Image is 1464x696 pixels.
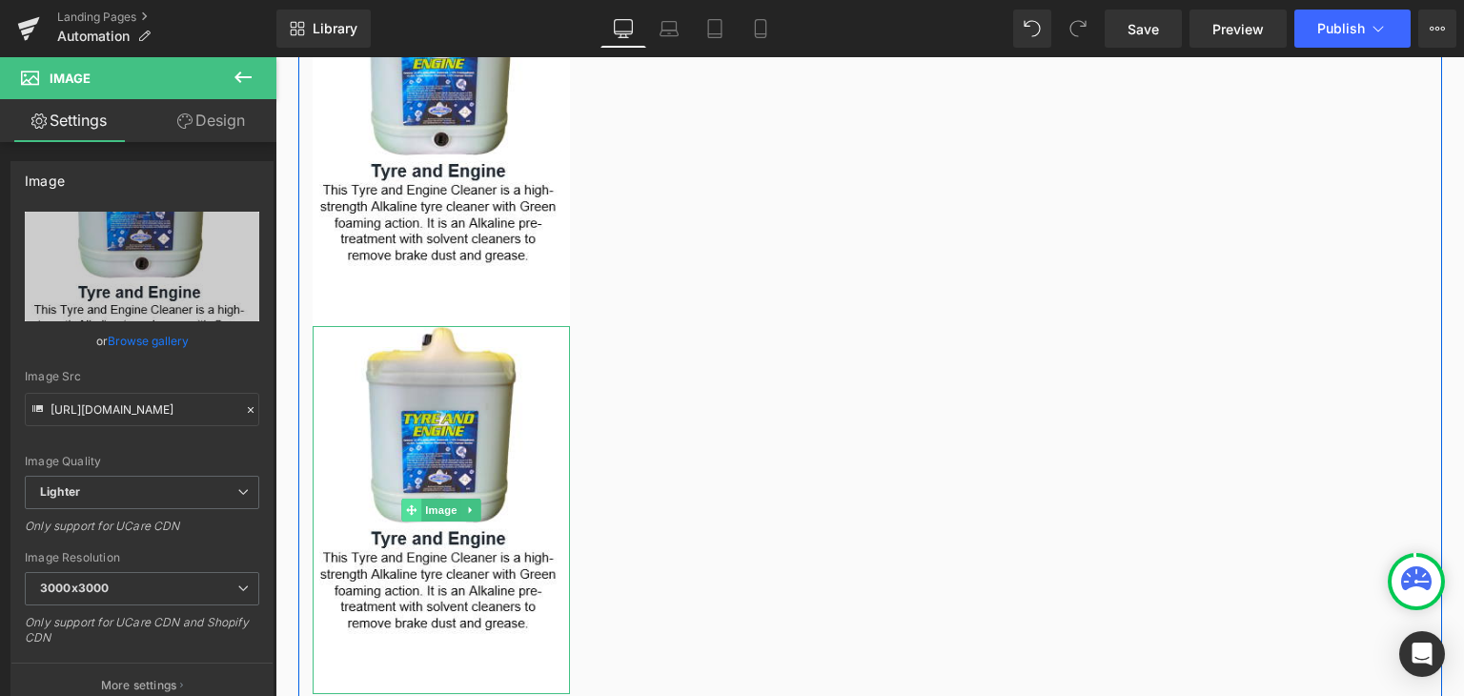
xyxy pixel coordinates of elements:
button: Undo [1013,10,1051,48]
a: Tablet [692,10,738,48]
a: Preview [1189,10,1287,48]
button: Redo [1059,10,1097,48]
div: Open Intercom Messenger [1399,631,1445,677]
a: Mobile [738,10,783,48]
a: Design [142,99,280,142]
span: Image [146,441,186,464]
a: Laptop [646,10,692,48]
a: Expand / Collapse [185,441,205,464]
div: Only support for UCare CDN [25,519,259,546]
span: Library [313,20,357,37]
b: 3000x3000 [40,581,109,595]
span: Image [50,71,91,86]
p: More settings [101,677,177,694]
div: Image Quality [25,455,259,468]
input: Link [25,393,259,426]
b: Lighter [40,484,80,499]
a: New Library [276,10,371,48]
button: Publish [1294,10,1411,48]
div: Image Resolution [25,551,259,564]
span: Publish [1317,21,1365,36]
span: Preview [1212,19,1264,39]
div: or [25,331,259,351]
span: Automation [57,29,130,44]
a: Browse gallery [108,324,189,358]
div: Image [25,162,65,189]
span: Save [1128,19,1159,39]
div: Image Src [25,370,259,383]
a: Landing Pages [57,10,276,25]
a: Desktop [600,10,646,48]
button: More [1418,10,1456,48]
div: Only support for UCare CDN and Shopify CDN [25,615,259,658]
